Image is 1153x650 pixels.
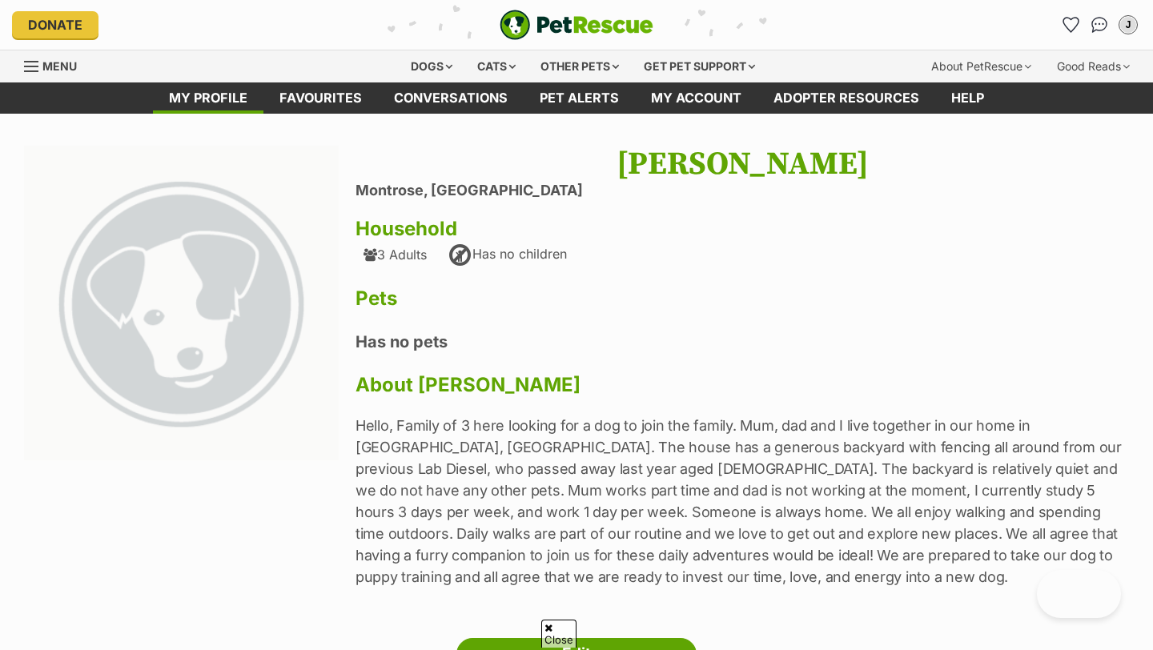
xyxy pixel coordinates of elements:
a: Conversations [1087,12,1112,38]
a: Favourites [1058,12,1083,38]
a: Donate [12,11,98,38]
div: Good Reads [1046,50,1141,82]
a: Menu [24,50,88,79]
div: 3 Adults [364,247,427,262]
div: Other pets [529,50,630,82]
span: Menu [42,59,77,73]
img: chat-41dd97257d64d25036548639549fe6c8038ab92f7586957e7f3b1b290dea8141.svg [1091,17,1108,33]
a: PetRescue [500,10,653,40]
img: large_default-f37c3b2ddc539b7721ffdbd4c88987add89f2ef0fd77a71d0d44a6cf3104916e.png [24,146,339,460]
div: Has no children [447,243,567,268]
div: Dogs [400,50,464,82]
a: Help [935,82,1000,114]
a: Favourites [263,82,378,114]
ul: Account quick links [1058,12,1141,38]
div: Get pet support [633,50,766,82]
h3: Household [356,218,1129,240]
div: J [1120,17,1136,33]
h4: Has no pets [356,331,1129,352]
button: My account [1115,12,1141,38]
a: My profile [153,82,263,114]
p: Hello, Family of 3 here looking for a dog to join the family. Mum, dad and I live together in our... [356,415,1129,588]
a: My account [635,82,757,114]
a: Adopter resources [757,82,935,114]
img: logo-e224e6f780fb5917bec1dbf3a21bbac754714ae5b6737aabdf751b685950b380.svg [500,10,653,40]
li: Montrose, [GEOGRAPHIC_DATA] [356,183,1129,199]
iframe: Help Scout Beacon - Open [1037,570,1121,618]
div: Cats [466,50,527,82]
a: Pet alerts [524,82,635,114]
a: conversations [378,82,524,114]
h3: Pets [356,287,1129,310]
span: Close [541,620,576,648]
h3: About [PERSON_NAME] [356,374,1129,396]
div: About PetRescue [920,50,1043,82]
h1: [PERSON_NAME] [356,146,1129,183]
